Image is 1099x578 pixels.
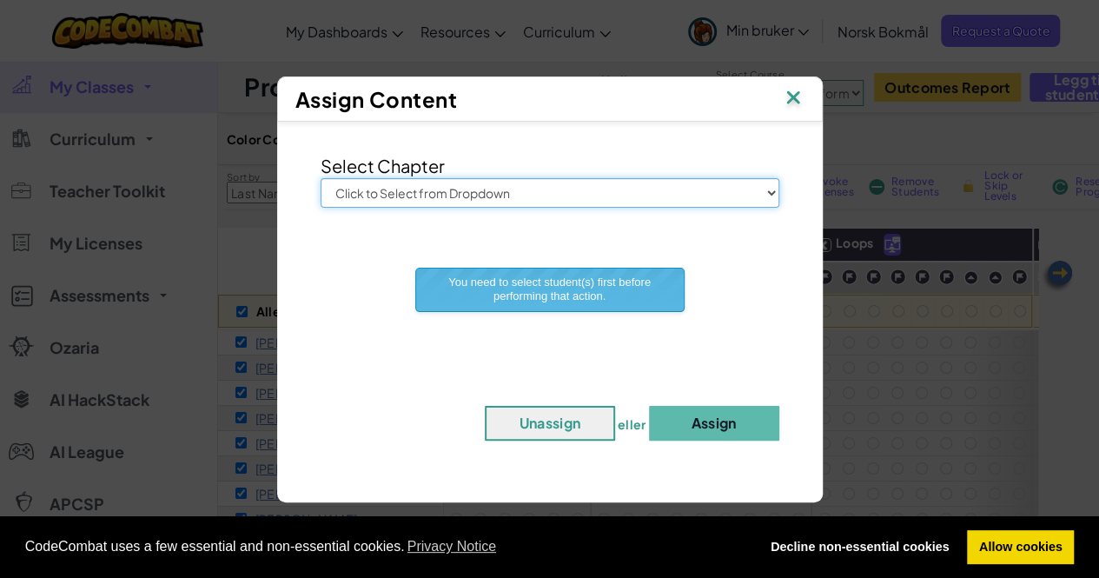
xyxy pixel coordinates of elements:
[485,406,615,441] button: Unassign
[448,276,651,302] span: You need to select student(s) first before performing that action.
[758,530,961,565] a: deny cookies
[295,86,458,112] span: Assign Content
[321,155,445,176] span: Select Chapter
[25,534,745,560] span: CodeCombat uses a few essential and non-essential cookies.
[967,530,1074,565] a: allow cookies
[618,415,646,431] span: eller
[649,406,779,441] button: Assign
[782,86,804,112] img: IconClose.svg
[405,534,500,560] a: learn more about cookies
